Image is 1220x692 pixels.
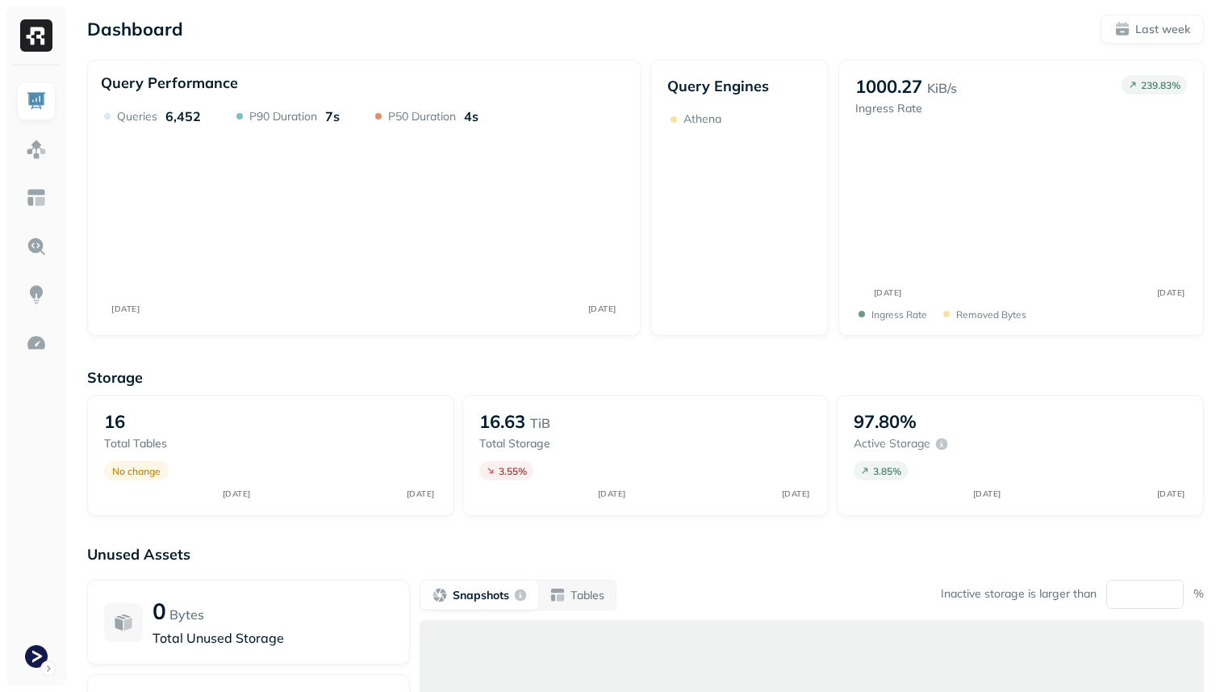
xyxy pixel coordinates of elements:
[223,489,251,499] tspan: [DATE]
[407,489,435,499] tspan: [DATE]
[782,489,810,499] tspan: [DATE]
[87,368,1204,387] p: Storage
[464,108,478,124] p: 4s
[855,75,922,98] p: 1000.27
[1135,22,1190,37] p: Last week
[25,645,48,668] img: Terminal
[26,284,47,305] img: Insights
[927,78,957,98] p: KiB/s
[873,287,901,298] tspan: [DATE]
[152,597,166,625] p: 0
[667,77,812,95] p: Query Engines
[956,308,1026,321] p: Removed bytes
[570,588,604,603] p: Tables
[325,108,340,124] p: 7s
[479,436,595,451] p: Total storage
[112,465,161,477] p: No change
[854,410,917,433] p: 97.80%
[1101,15,1204,44] button: Last week
[26,90,47,111] img: Dashboard
[588,304,616,314] tspan: [DATE]
[453,588,509,603] p: Snapshots
[972,489,1001,499] tspan: [DATE]
[873,465,901,477] p: 3.85 %
[111,304,140,314] tspan: [DATE]
[117,109,157,124] p: Queries
[26,187,47,208] img: Asset Explorer
[169,605,204,624] p: Bytes
[26,236,47,257] img: Query Explorer
[1156,489,1184,499] tspan: [DATE]
[1193,586,1204,602] p: %
[871,308,927,321] p: Ingress Rate
[26,333,47,354] img: Optimization
[1141,79,1180,91] p: 239.83 %
[855,101,957,116] p: Ingress Rate
[87,545,1204,564] p: Unused Assets
[388,109,456,124] p: P50 Duration
[499,465,527,477] p: 3.55 %
[87,18,183,40] p: Dashboard
[941,586,1097,602] p: Inactive storage is larger than
[165,108,201,124] p: 6,452
[152,628,393,648] p: Total Unused Storage
[598,489,626,499] tspan: [DATE]
[854,436,930,451] p: Active storage
[104,436,220,451] p: Total tables
[479,410,525,433] p: 16.63
[249,109,317,124] p: P90 Duration
[26,139,47,160] img: Assets
[683,111,721,127] p: Athena
[530,413,550,433] p: TiB
[20,19,52,52] img: Ryft
[101,73,238,92] p: Query Performance
[1156,287,1184,298] tspan: [DATE]
[104,410,125,433] p: 16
